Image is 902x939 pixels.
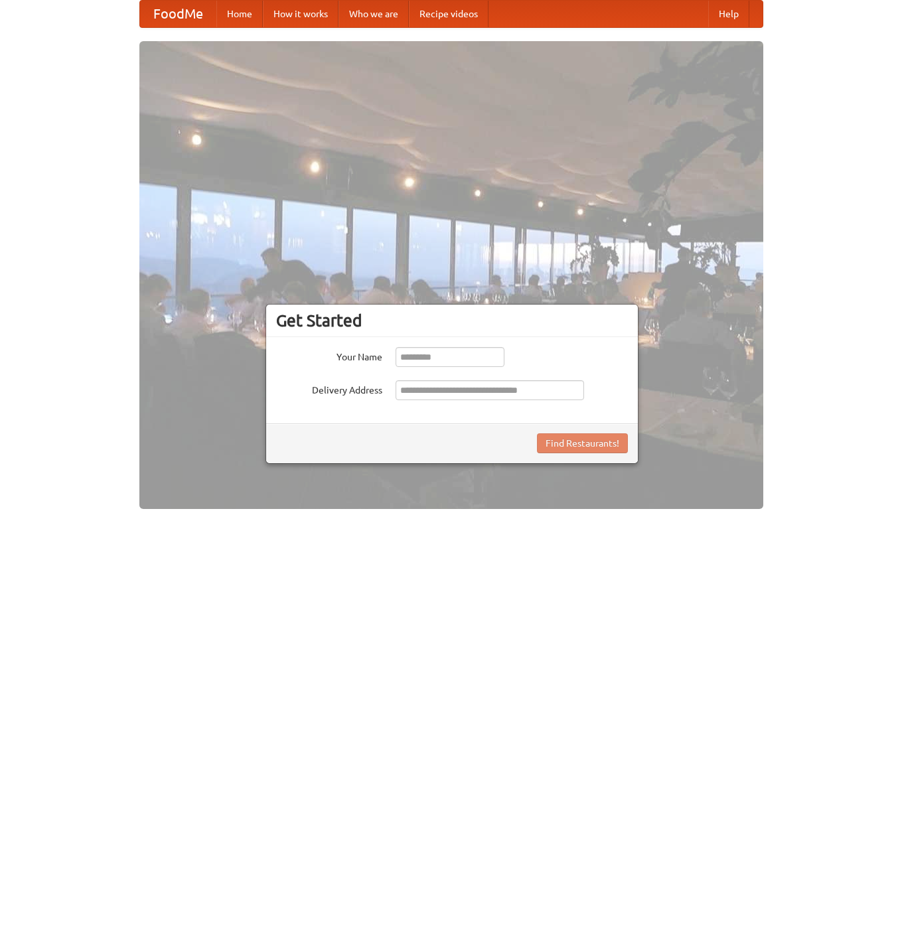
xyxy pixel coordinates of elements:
[276,380,382,397] label: Delivery Address
[409,1,489,27] a: Recipe videos
[140,1,216,27] a: FoodMe
[708,1,749,27] a: Help
[338,1,409,27] a: Who we are
[537,433,628,453] button: Find Restaurants!
[263,1,338,27] a: How it works
[216,1,263,27] a: Home
[276,311,628,330] h3: Get Started
[276,347,382,364] label: Your Name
